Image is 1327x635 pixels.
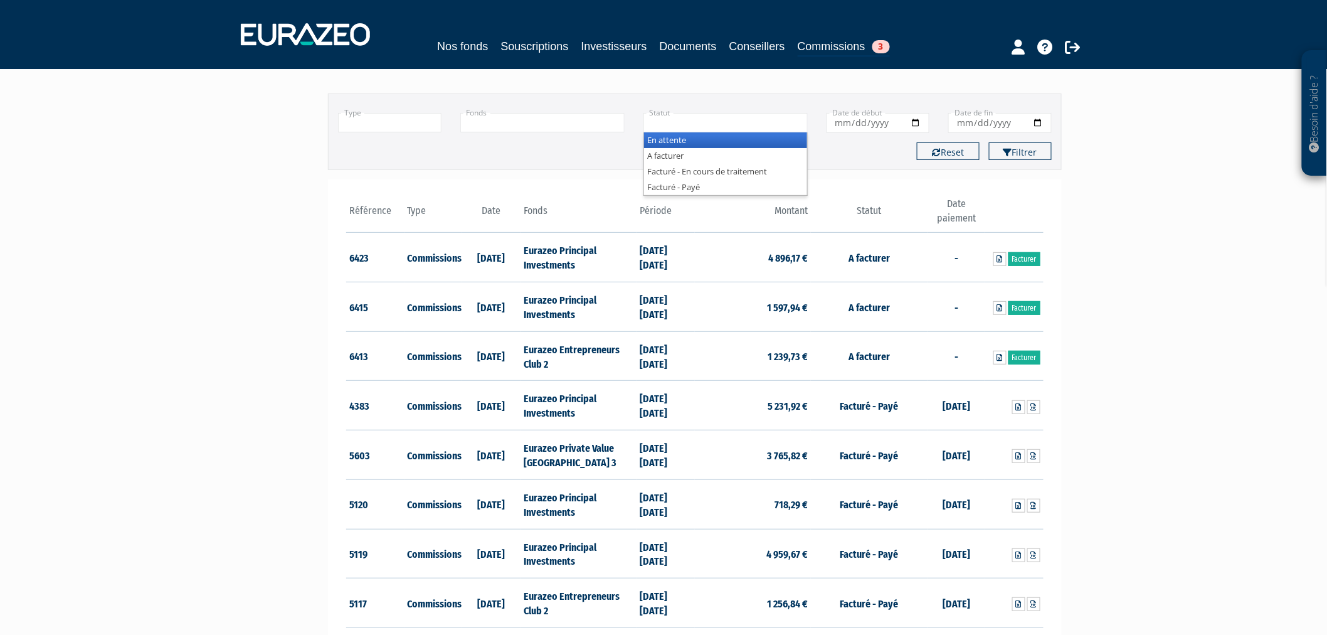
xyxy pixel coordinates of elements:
a: Nos fonds [437,38,488,55]
td: Commissions [404,282,463,332]
p: Besoin d'aide ? [1308,57,1322,170]
td: 5119 [346,529,404,579]
td: [DATE] [DATE] [637,529,695,579]
td: 6423 [346,233,404,282]
td: [DATE] [DATE] [637,579,695,628]
td: A facturer [811,233,927,282]
li: En attente [644,132,807,148]
td: Facturé - Payé [811,579,927,628]
td: [DATE] [DATE] [637,233,695,282]
td: 5 231,92 € [695,381,811,430]
td: [DATE] [928,430,986,480]
a: Documents [660,38,717,55]
th: Montant [695,197,811,233]
li: Facturé - Payé [644,179,807,195]
td: [DATE] [DATE] [637,331,695,381]
td: 5117 [346,579,404,628]
td: [DATE] [DATE] [637,479,695,529]
td: 4383 [346,381,404,430]
td: Eurazeo Entrepreneurs Club 2 [521,331,637,381]
td: Facturé - Payé [811,381,927,430]
td: A facturer [811,282,927,332]
td: 5603 [346,430,404,480]
a: Souscriptions [500,38,568,55]
td: - [928,233,986,282]
th: Statut [811,197,927,233]
th: Référence [346,197,404,233]
td: [DATE] [462,579,521,628]
td: Eurazeo Principal Investments [521,282,637,332]
td: Commissions [404,233,463,282]
td: 3 765,82 € [695,430,811,480]
td: [DATE] [928,381,986,430]
td: Commissions [404,331,463,381]
td: [DATE] [462,529,521,579]
td: Facturé - Payé [811,430,927,480]
span: 3 [872,40,890,53]
td: 718,29 € [695,479,811,529]
li: A facturer [644,148,807,164]
td: 1 239,73 € [695,331,811,381]
td: Commissions [404,430,463,480]
td: Commissions [404,579,463,628]
th: Date [462,197,521,233]
a: Commissions3 [798,38,890,57]
a: Investisseurs [581,38,647,55]
td: Eurazeo Private Value [GEOGRAPHIC_DATA] 3 [521,430,637,480]
td: 4 959,67 € [695,529,811,579]
td: [DATE] [DATE] [637,282,695,332]
th: Date paiement [928,197,986,233]
a: Facturer [1008,252,1040,266]
td: [DATE] [928,479,986,529]
li: Facturé - En cours de traitement [644,164,807,179]
th: Fonds [521,197,637,233]
td: 6415 [346,282,404,332]
img: 1732889491-logotype_eurazeo_blanc_rvb.png [241,23,370,46]
td: [DATE] [928,579,986,628]
td: Commissions [404,479,463,529]
td: Commissions [404,381,463,430]
td: 1 256,84 € [695,579,811,628]
td: [DATE] [462,381,521,430]
a: Facturer [1008,301,1040,315]
td: Eurazeo Principal Investments [521,529,637,579]
td: [DATE] [DATE] [637,430,695,480]
th: Période [637,197,695,233]
td: A facturer [811,331,927,381]
td: - [928,331,986,381]
th: Type [404,197,463,233]
td: 4 896,17 € [695,233,811,282]
td: - [928,282,986,332]
td: Facturé - Payé [811,479,927,529]
td: Eurazeo Entrepreneurs Club 2 [521,579,637,628]
td: [DATE] [928,529,986,579]
td: [DATE] [462,331,521,381]
td: 6413 [346,331,404,381]
td: 1 597,94 € [695,282,811,332]
td: [DATE] [462,233,521,282]
td: Facturé - Payé [811,529,927,579]
button: Reset [917,142,980,160]
td: Eurazeo Principal Investments [521,381,637,430]
a: Facturer [1008,351,1040,365]
td: 5120 [346,479,404,529]
td: Commissions [404,529,463,579]
td: Eurazeo Principal Investments [521,233,637,282]
a: Conseillers [729,38,785,55]
td: Eurazeo Principal Investments [521,479,637,529]
td: [DATE] [462,430,521,480]
td: [DATE] [462,479,521,529]
button: Filtrer [989,142,1052,160]
td: [DATE] [DATE] [637,381,695,430]
td: [DATE] [462,282,521,332]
